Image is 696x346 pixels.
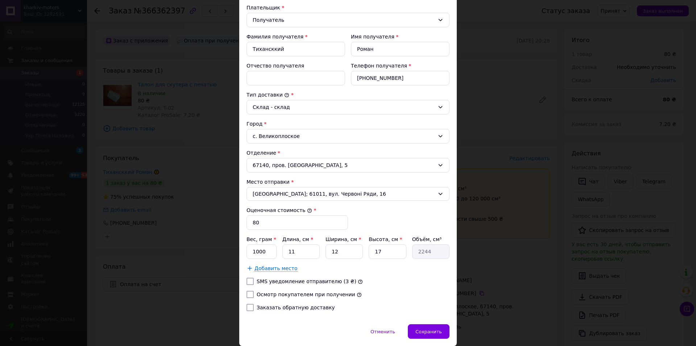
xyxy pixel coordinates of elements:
[351,63,407,69] label: Телефон получателя
[257,278,356,284] label: SMS уведомление отправителю (3 ₴)
[415,329,442,334] span: Сохранить
[246,129,449,143] div: с. Великоплоское
[246,91,449,98] div: Тип доставки
[246,236,276,242] label: Вес, грам
[369,236,402,242] label: Высота, см
[246,178,449,186] div: Место отправки
[253,16,435,24] div: Получатель
[370,329,395,334] span: Отменить
[253,103,435,111] div: Склад - склад
[351,71,449,85] input: +380
[246,4,449,11] div: Плательщик
[254,265,298,272] span: Добавить место
[246,120,449,127] div: Город
[246,34,303,40] label: Фамилия получателя
[326,236,361,242] label: Ширина, см
[257,305,335,310] label: Заказать обратную доставку
[246,149,449,156] div: Отделение
[351,34,394,40] label: Имя получателя
[257,292,355,297] label: Осмотр покупателем при получении
[412,236,449,243] div: Объём, см³
[253,190,435,198] span: [GEOGRAPHIC_DATA]; 61011, вул. Червоні Ряди, 16
[246,63,304,69] label: Отчество получателя
[282,236,313,242] label: Длина, см
[246,207,312,213] label: Оценочная стоимость
[246,158,449,172] div: 67140, пров. [GEOGRAPHIC_DATA], 5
